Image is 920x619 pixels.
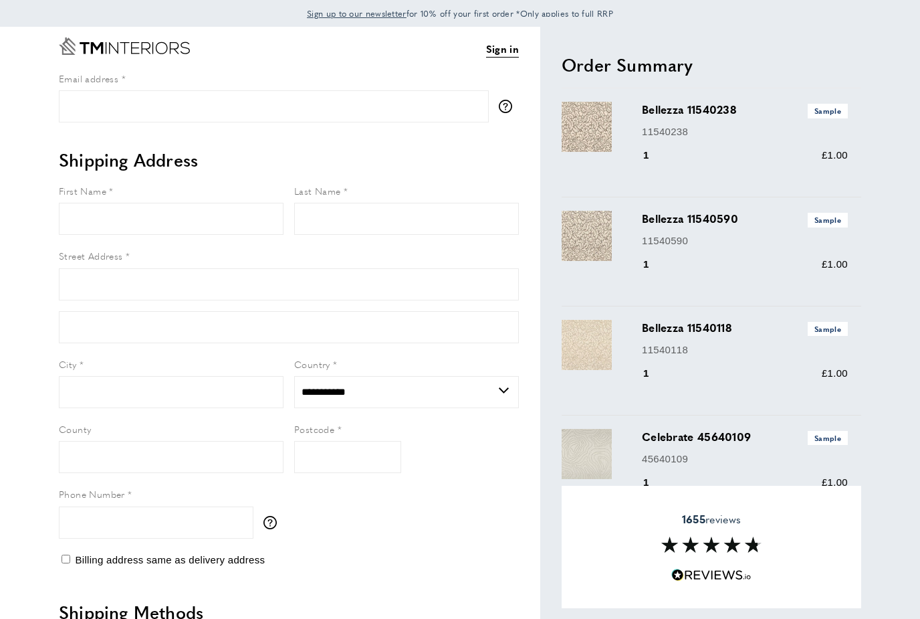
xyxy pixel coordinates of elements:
span: Country [294,357,330,371]
strong: 1655 [682,511,705,526]
h3: Bellezza 11540590 [642,211,848,227]
div: 1 [642,256,668,272]
div: 1 [642,474,668,491]
h2: Order Summary [562,53,861,77]
span: reviews [682,512,741,525]
span: Last Name [294,184,341,197]
p: 11540118 [642,342,848,358]
h2: Shipping Address [59,148,519,172]
span: Phone Number [59,487,125,501]
span: Sample [808,322,848,336]
span: for 10% off your first order *Only applies to full RRP [307,7,613,19]
span: Sample [808,431,848,445]
button: More information [263,516,283,529]
h3: Bellezza 11540118 [642,320,848,336]
img: Bellezza 11540238 [562,102,612,152]
span: Billing address same as delivery address [75,554,265,565]
div: 1 [642,147,668,163]
a: Sign up to our newsletter [307,7,407,20]
h3: Celebrate 45640109 [642,429,848,445]
span: Email address [59,72,118,85]
span: First Name [59,184,106,197]
img: Bellezza 11540118 [562,320,612,370]
img: Reviews section [661,537,762,553]
span: Sample [808,213,848,227]
span: City [59,357,77,371]
h3: Bellezza 11540238 [642,102,848,118]
div: 1 [642,365,668,381]
span: County [59,422,91,436]
a: Go to Home page [59,37,190,55]
span: £1.00 [822,476,848,488]
p: 11540238 [642,124,848,140]
img: Reviews.io 5 stars [671,569,752,582]
span: £1.00 [822,367,848,379]
img: Celebrate 45640109 [562,429,612,479]
p: 45640109 [642,451,848,467]
p: 11540590 [642,233,848,249]
span: Street Address [59,249,123,262]
span: £1.00 [822,258,848,270]
button: More information [499,100,519,113]
a: Sign in [486,41,519,58]
span: Sample [808,104,848,118]
span: Postcode [294,422,334,436]
input: Billing address same as delivery address [62,555,70,563]
span: Sign up to our newsletter [307,7,407,19]
span: £1.00 [822,149,848,161]
img: Bellezza 11540590 [562,211,612,261]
